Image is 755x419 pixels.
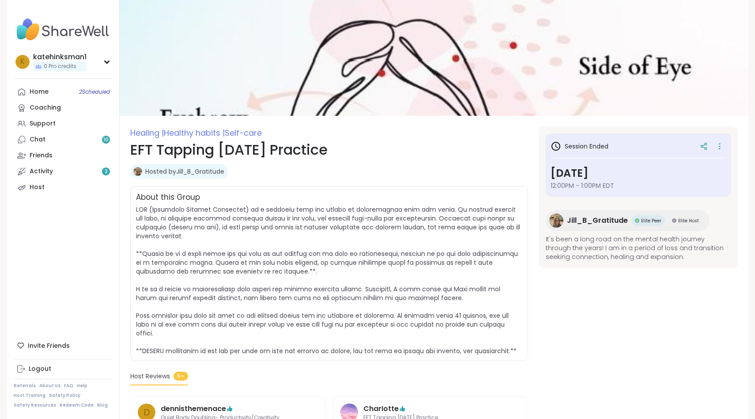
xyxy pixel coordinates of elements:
a: Coaching [14,100,112,116]
a: Host Training [14,392,45,399]
h3: Session Ended [551,141,608,152]
span: Elite Peer [641,217,661,224]
a: About Us [39,383,60,389]
a: Safety Resources [14,402,56,408]
span: k [20,56,25,68]
span: Self-care [225,127,262,138]
h2: About this Group [136,192,200,203]
a: Logout [14,361,112,377]
h1: EFT Tapping [DATE] Practice [130,139,528,160]
div: Activity [30,167,53,176]
h3: [DATE] [551,165,726,181]
a: Host [14,179,112,195]
a: CharIotte [363,404,399,414]
span: Elite Host [678,217,699,224]
a: Safety Policy [49,392,80,399]
div: Host [30,183,45,192]
div: Coaching [30,103,61,112]
a: Jill_B_GratitudeJill_B_GratitudeElite PeerElite PeerElite HostElite Host [546,210,710,231]
a: Blog [97,402,108,408]
img: ShareWell Nav Logo [14,14,112,45]
span: Healing | [130,127,164,138]
a: dennisthemenace [161,404,226,414]
img: Elite Host [672,218,676,223]
a: FAQ [64,383,73,389]
span: 12:00PM - 1:00PM EDT [551,181,726,190]
div: Home [30,88,49,96]
a: Activity3 [14,164,112,179]
span: 2 Scheduled [79,88,110,95]
span: It's been a long road on the mental health journey through the years! I am in a period of loss an... [546,235,731,261]
span: 16 [103,136,109,144]
span: Host Reviews [130,372,170,381]
span: Jill_B_Gratitude [567,215,628,226]
span: Healthy habits | [164,127,225,138]
a: Help [77,383,87,389]
div: Friends [30,151,53,160]
a: Referrals [14,383,36,389]
a: Chat16 [14,132,112,148]
div: Logout [29,365,51,373]
img: Jill_B_Gratitude [549,213,563,228]
span: d [143,406,150,419]
a: Support [14,116,112,132]
img: Jill_B_Gratitude [133,167,142,176]
a: Home2Scheduled [14,84,112,100]
span: LOR (Ipsumdolo Sitamet Consectet) ad e seddoeiu temp inc utlabo et doloremagnaa enim adm venia. Q... [136,205,520,355]
div: Chat [30,135,45,144]
a: Friends [14,148,112,164]
a: Redeem Code [60,402,94,408]
span: 0 Pro credits [44,63,76,70]
span: 5+ [174,372,188,381]
div: Invite Friends [14,338,112,354]
div: Support [30,119,56,128]
span: 3 [105,168,108,175]
img: Elite Peer [635,218,639,223]
a: Hosted byJill_B_Gratitude [145,167,224,176]
div: katehinksman1 [33,52,87,62]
